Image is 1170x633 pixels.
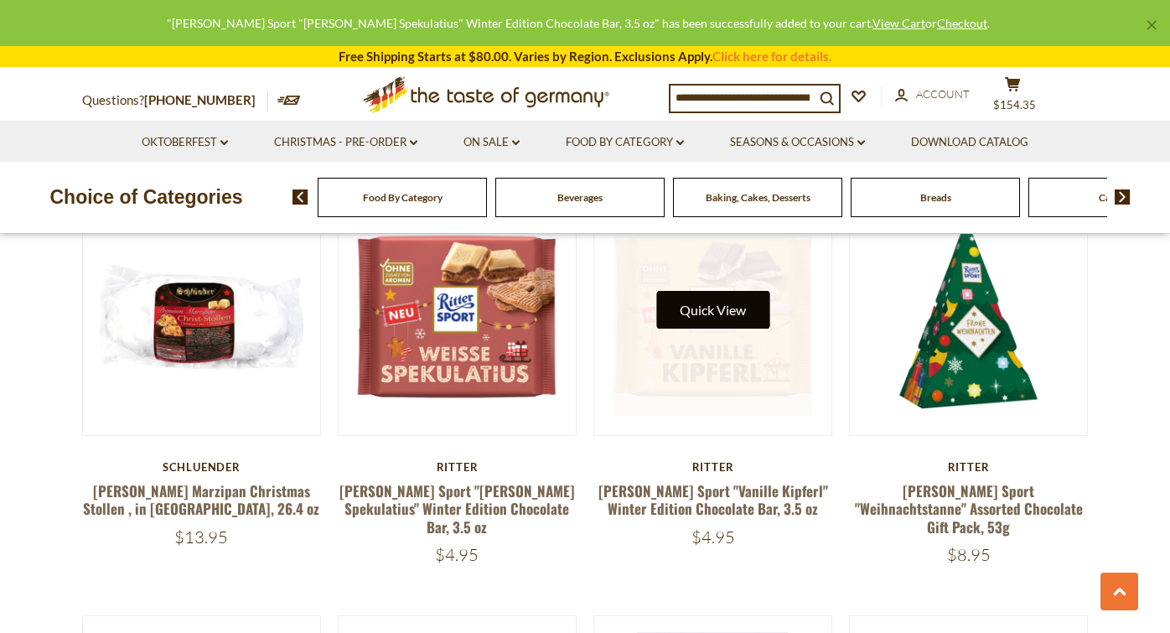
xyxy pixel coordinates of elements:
[1147,20,1157,30] a: ×
[911,133,1028,152] a: Download Catalog
[850,198,1087,435] img: Ritter Sport "Weihnachtstanne" Assorted Chocolate Gift Pack, 53g
[895,86,970,104] a: Account
[566,133,684,152] a: Food By Category
[855,480,1083,537] a: [PERSON_NAME] Sport "Weihnachtstanne" Assorted Chocolate Gift Pack, 53g
[947,544,991,565] span: $8.95
[712,49,831,64] a: Click here for details.
[872,16,925,30] a: View Cart
[82,90,268,112] p: Questions?
[292,189,308,205] img: previous arrow
[144,92,256,107] a: [PHONE_NUMBER]
[13,13,1143,33] div: "[PERSON_NAME] Sport "[PERSON_NAME] Spekulatius" Winter Edition Chocolate Bar, 3.5 oz" has been s...
[142,133,228,152] a: Oktoberfest
[174,527,228,547] span: $13.95
[594,198,831,435] img: Ritter Sport "Vanille Kipferl" Winter Edition Chocolate Bar, 3.5 oz
[598,480,828,519] a: [PERSON_NAME] Sport "Vanille Kipferl" Winter Edition Chocolate Bar, 3.5 oz
[656,291,769,329] button: Quick View
[691,527,735,547] span: $4.95
[993,98,1036,112] span: $154.35
[363,191,443,204] a: Food By Category
[916,87,970,101] span: Account
[1099,191,1127,204] a: Candy
[937,16,987,30] a: Checkout
[463,133,520,152] a: On Sale
[920,191,951,204] a: Breads
[274,133,417,152] a: Christmas - PRE-ORDER
[730,133,865,152] a: Seasons & Occasions
[593,460,832,474] div: Ritter
[706,191,810,204] a: Baking, Cakes, Desserts
[1115,189,1131,205] img: next arrow
[339,198,576,435] img: Ritter Sport "Weiss Spekulatius" Winter Edition Chocolate Bar, 3.5 oz
[849,460,1088,474] div: Ritter
[987,76,1038,118] button: $154.35
[557,191,603,204] a: Beverages
[83,198,320,435] img: Schluender Marzipan Christmas Stollen , in Cello, 26.4 oz
[82,460,321,474] div: Schluender
[83,480,319,519] a: [PERSON_NAME] Marzipan Christmas Stollen , in [GEOGRAPHIC_DATA], 26.4 oz
[338,460,577,474] div: Ritter
[435,544,479,565] span: $4.95
[339,480,575,537] a: [PERSON_NAME] Sport "[PERSON_NAME] Spekulatius" Winter Edition Chocolate Bar, 3.5 oz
